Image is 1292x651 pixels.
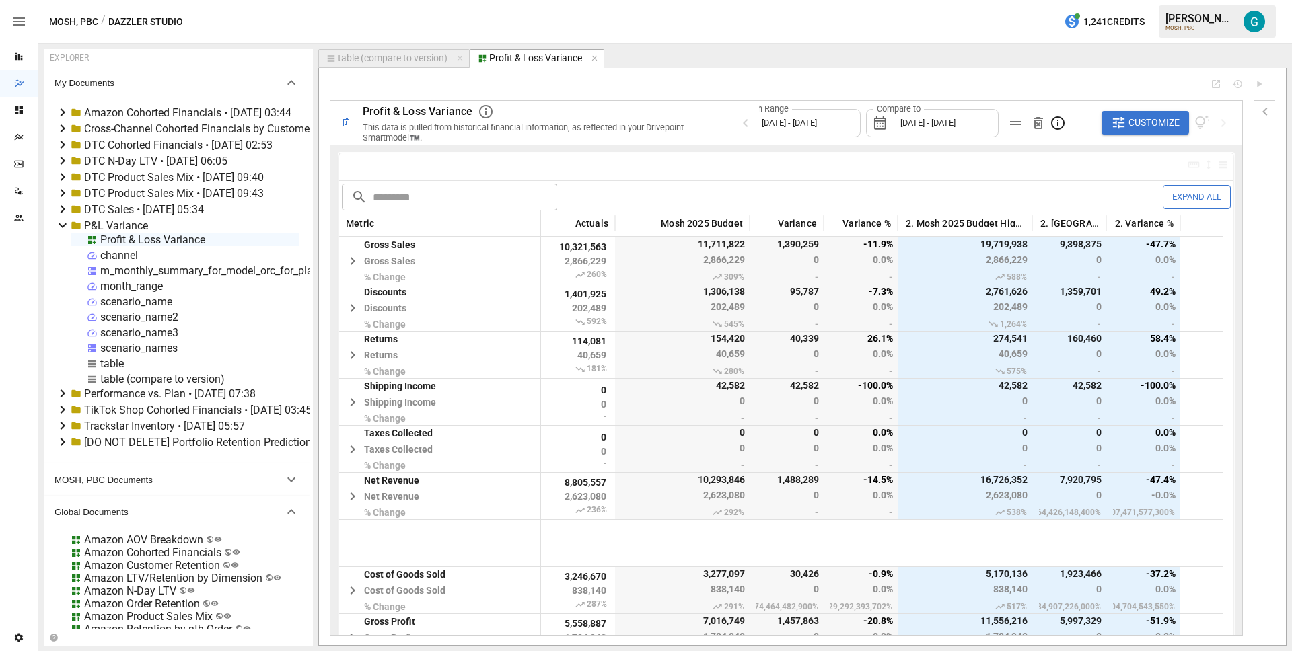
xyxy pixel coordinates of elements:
span: 838,140 [904,584,1030,597]
span: 2. [GEOGRAPHIC_DATA] [1040,219,1100,227]
span: 0 [756,395,821,409]
div: Amazon Cohorted Financials [84,546,221,559]
span: 0 [756,631,821,644]
span: Shipping Income [364,397,436,408]
span: 0 [904,395,1030,409]
span: MOSH, PBC Documents [55,475,283,485]
span: 0 [756,254,821,268]
svg: Public [214,535,222,543]
span: 0.0% [1113,301,1178,315]
button: Customize [1102,111,1189,135]
span: 0.0% [1113,631,1178,644]
span: 236% [548,505,608,516]
span: Shipping Income [364,381,436,391]
div: Performance vs. Plan • [DATE] 07:38 [84,387,256,400]
button: MOSH, PBC [49,13,98,30]
svg: Public [223,612,231,620]
span: -100.0% [1113,379,1178,392]
span: % Change [364,319,406,330]
span: -47.4% [1113,473,1178,486]
div: DTC Sales • [DATE] 05:34 [84,203,204,216]
span: 1,784,940 [548,632,608,643]
span: 2,761,626 [904,284,1030,298]
span: - [1039,412,1103,425]
span: 0.0% [830,254,895,268]
span: 10,293,846 [622,473,747,486]
span: 0.0% [1113,426,1178,439]
span: 1,241 Credits [1083,13,1145,30]
span: 5,997,329 [1039,614,1104,627]
span: 2,623,080 [904,490,1030,503]
span: 30,426 [756,567,821,580]
span: 42,582 [1039,379,1104,392]
span: 1,784,940 [904,631,1030,644]
span: Cost of Goods Sold [364,569,445,580]
span: 42,582 [756,379,821,392]
span: 1,700,977,864,426,148,400% [1039,506,1103,519]
div: TikTok Shop Cohorted Financials • [DATE] 03:45 [84,404,312,416]
div: Cross-Channel Cohorted Financials by Customer • [DATE] 02:40 [84,122,383,135]
span: - [830,412,894,425]
span: % Change [364,366,406,377]
span: 1,401,925 [548,289,608,299]
button: MOSH, PBC Documents [44,463,310,496]
span: 2,866,229 [622,254,747,268]
span: 1,652,244,684,907,226,000% [1039,600,1103,613]
div: Amazon AOV Breakdown [84,533,203,546]
span: 0 [1039,631,1104,644]
div: scenario_name3 [100,326,178,339]
span: 40,659 [622,348,747,362]
span: 202,489 [622,301,747,315]
span: 0.0% [830,426,895,439]
span: 0 [1039,395,1104,409]
span: -100.0% [830,379,895,392]
span: - [830,506,894,519]
div: Amazon Cohorted Financials • [DATE] 03:44 [84,106,291,119]
div: scenario_names [100,342,178,354]
span: Gross Profit [364,632,415,643]
span: 1,306,138 [622,284,747,298]
span: - [756,506,820,519]
span: 0 [548,446,608,457]
span: 1,457,863 [756,614,821,627]
svg: Public [211,599,219,607]
span: 5,558,887 [548,618,608,629]
span: 0 [1039,584,1104,597]
span: - [1113,365,1177,378]
span: 0 [1039,348,1104,362]
span: - [756,317,820,331]
span: 838,140 [622,584,747,597]
div: Amazon Retention by nth Order [84,623,232,636]
span: - [756,270,820,284]
span: 0.0% [830,443,895,456]
svg: Public [187,586,195,595]
span: 202,489 [904,301,1030,315]
button: Gavin Acres [1235,3,1273,40]
span: 3,277,097 [622,567,747,580]
span: 2,623,080 [622,490,747,503]
span: 2,623,080 [548,491,608,502]
span: 2,866,229 [904,254,1030,268]
span: - [830,459,894,472]
span: - [548,460,608,467]
span: - [904,412,1029,425]
span: % Change [364,272,415,282]
span: 0.0% [1113,348,1178,362]
span: -47.7% [1113,237,1178,251]
span: 1,923,466 [1039,567,1104,580]
span: - [1113,270,1177,284]
span: My Documents [55,78,283,88]
span: 0 [548,432,608,443]
span: 292% [622,506,746,519]
span: 3,246,670 [548,571,608,582]
span: 0 [756,348,821,362]
div: Gavin Acres [1244,11,1265,32]
div: [DO NOT DELETE] Portfolio Retention Prediction Accuracy [84,436,358,449]
span: 538% [904,506,1029,519]
span: - [1039,459,1103,472]
div: table [100,357,124,370]
span: 0.0% [1113,395,1178,409]
svg: Public [273,574,281,582]
span: 0 [548,399,608,410]
span: 0 [622,443,747,456]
